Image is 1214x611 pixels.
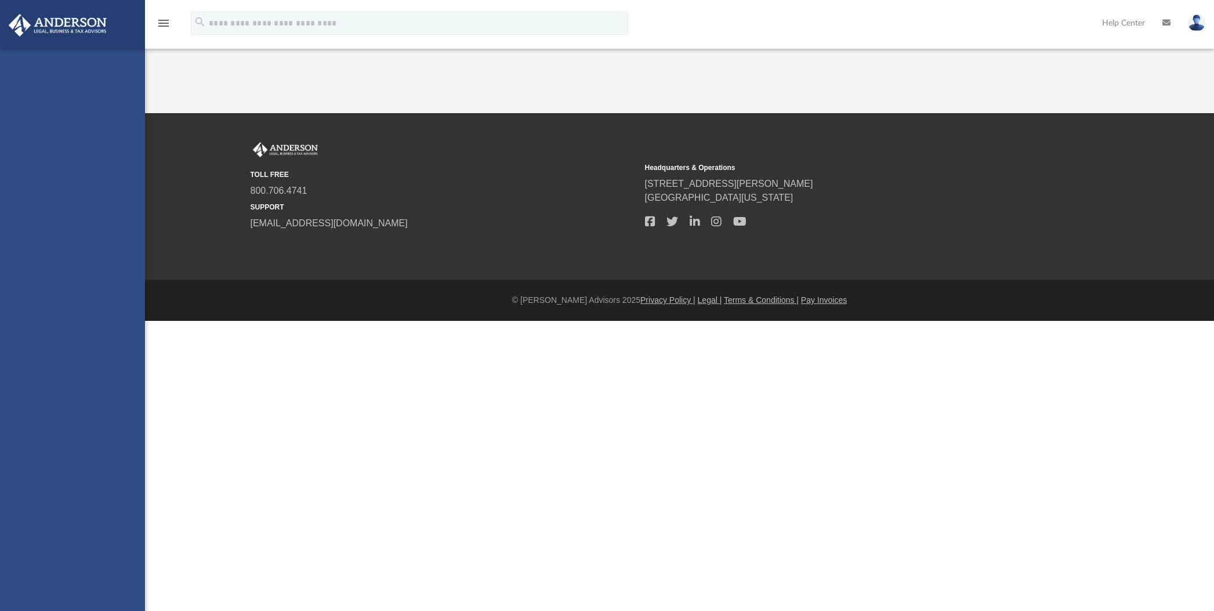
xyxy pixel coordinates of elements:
small: TOLL FREE [251,169,637,180]
a: menu [157,22,171,30]
div: © [PERSON_NAME] Advisors 2025 [145,294,1214,306]
small: SUPPORT [251,202,637,212]
a: Privacy Policy | [640,295,695,305]
a: [EMAIL_ADDRESS][DOMAIN_NAME] [251,218,408,228]
img: User Pic [1188,15,1205,31]
a: Terms & Conditions | [724,295,799,305]
small: Headquarters & Operations [645,162,1031,173]
i: search [194,16,206,28]
a: [GEOGRAPHIC_DATA][US_STATE] [645,193,793,203]
a: Legal | [698,295,722,305]
a: [STREET_ADDRESS][PERSON_NAME] [645,179,813,189]
i: menu [157,16,171,30]
img: Anderson Advisors Platinum Portal [251,142,320,157]
a: Pay Invoices [801,295,847,305]
a: 800.706.4741 [251,186,307,196]
img: Anderson Advisors Platinum Portal [5,14,110,37]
